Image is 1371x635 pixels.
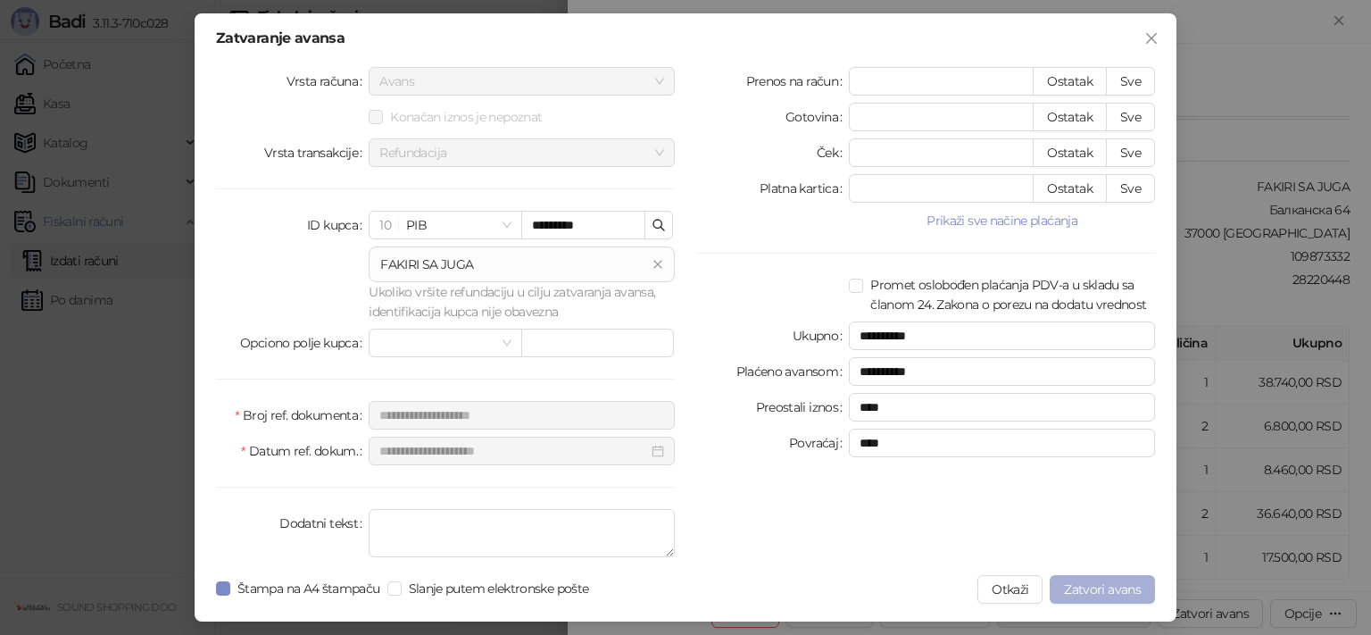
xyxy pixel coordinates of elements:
input: Datum ref. dokum. [379,441,648,461]
label: Vrsta transakcije [264,138,370,167]
label: Vrsta računa [287,67,370,96]
label: Prenos na račun [746,67,850,96]
div: Ukoliko vršite refundaciju u cilju zatvaranja avansa, identifikacija kupca nije obavezna [369,282,675,322]
button: Ostatak [1033,67,1107,96]
span: Avans [379,68,664,95]
button: Otkaži [977,575,1043,604]
button: Sve [1106,174,1155,203]
div: Zatvaranje avansa [216,31,1155,46]
label: Dodatni tekst [279,509,369,538]
label: Ček [817,138,849,167]
span: close [1144,31,1159,46]
label: Preostali iznos [756,393,850,422]
span: Slanje putem elektronske pošte [402,579,596,598]
label: Ukupno [793,322,850,350]
button: Ostatak [1033,103,1107,131]
span: Zatvori avans [1064,581,1141,597]
label: Povraćaj [789,429,849,457]
label: ID kupca [307,211,369,239]
label: Broj ref. dokumenta [235,401,369,430]
span: Refundacija [379,139,664,166]
div: FAKIRI SA JUGA [380,255,645,274]
label: Platna kartica [760,174,849,203]
button: close [652,259,663,271]
label: Gotovina [785,103,849,131]
span: Zatvori [1137,31,1166,46]
span: 10 [379,217,391,233]
span: PIB [379,212,511,238]
span: Konačan iznos je nepoznat [383,107,549,127]
label: Opciono polje kupca [240,329,369,357]
button: Zatvori avans [1050,575,1155,604]
button: Sve [1106,67,1155,96]
button: Ostatak [1033,138,1107,167]
span: Promet oslobođen plaćanja PDV-a u skladu sa članom 24. Zakona o porezu na dodatu vrednost [863,275,1155,314]
input: Broj ref. dokumenta [369,401,675,430]
button: Sve [1106,103,1155,131]
button: Ostatak [1033,174,1107,203]
button: Close [1137,24,1166,53]
textarea: Dodatni tekst [369,509,675,557]
button: Sve [1106,138,1155,167]
button: Prikaži sve načine plaćanja [849,210,1155,231]
label: Datum ref. dokum. [241,437,369,465]
span: Štampa na A4 štampaču [230,579,387,598]
label: Plaćeno avansom [736,357,850,386]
